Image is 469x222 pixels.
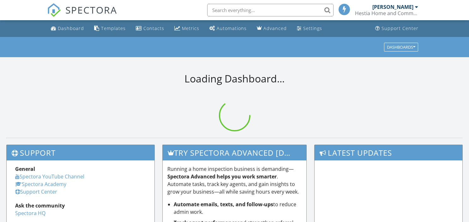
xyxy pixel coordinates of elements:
[263,25,287,31] div: Advanced
[15,188,57,195] a: Support Center
[174,201,273,208] strong: Automate emails, texts, and follow-ups
[315,145,462,160] h3: Latest Updates
[47,3,61,17] img: The Best Home Inspection Software - Spectora
[172,23,202,34] a: Metrics
[387,45,415,49] div: Dashboards
[207,4,334,16] input: Search everything...
[7,145,154,160] h3: Support
[174,201,302,216] li: to reduce admin work.
[15,202,146,209] div: Ask the community
[92,23,128,34] a: Templates
[355,10,418,16] div: Hestia Home and Commercial Inspections
[15,181,66,188] a: Spectora Academy
[15,165,35,172] strong: General
[294,23,325,34] a: Settings
[101,25,126,31] div: Templates
[143,25,164,31] div: Contacts
[167,165,302,195] p: Running a home inspection business is demanding— . Automate tasks, track key agents, and gain ins...
[47,9,117,22] a: SPECTORA
[48,23,87,34] a: Dashboard
[254,23,289,34] a: Advanced
[58,25,84,31] div: Dashboard
[207,23,249,34] a: Automations (Basic)
[167,173,277,180] strong: Spectora Advanced helps you work smarter
[65,3,117,16] span: SPECTORA
[384,43,418,51] button: Dashboards
[163,145,307,160] h3: Try spectora advanced [DATE]
[15,210,45,217] a: Spectora HQ
[373,23,421,34] a: Support Center
[372,4,413,10] div: [PERSON_NAME]
[382,25,418,31] div: Support Center
[217,25,247,31] div: Automations
[15,173,84,180] a: Spectora YouTube Channel
[303,25,322,31] div: Settings
[182,25,199,31] div: Metrics
[133,23,167,34] a: Contacts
